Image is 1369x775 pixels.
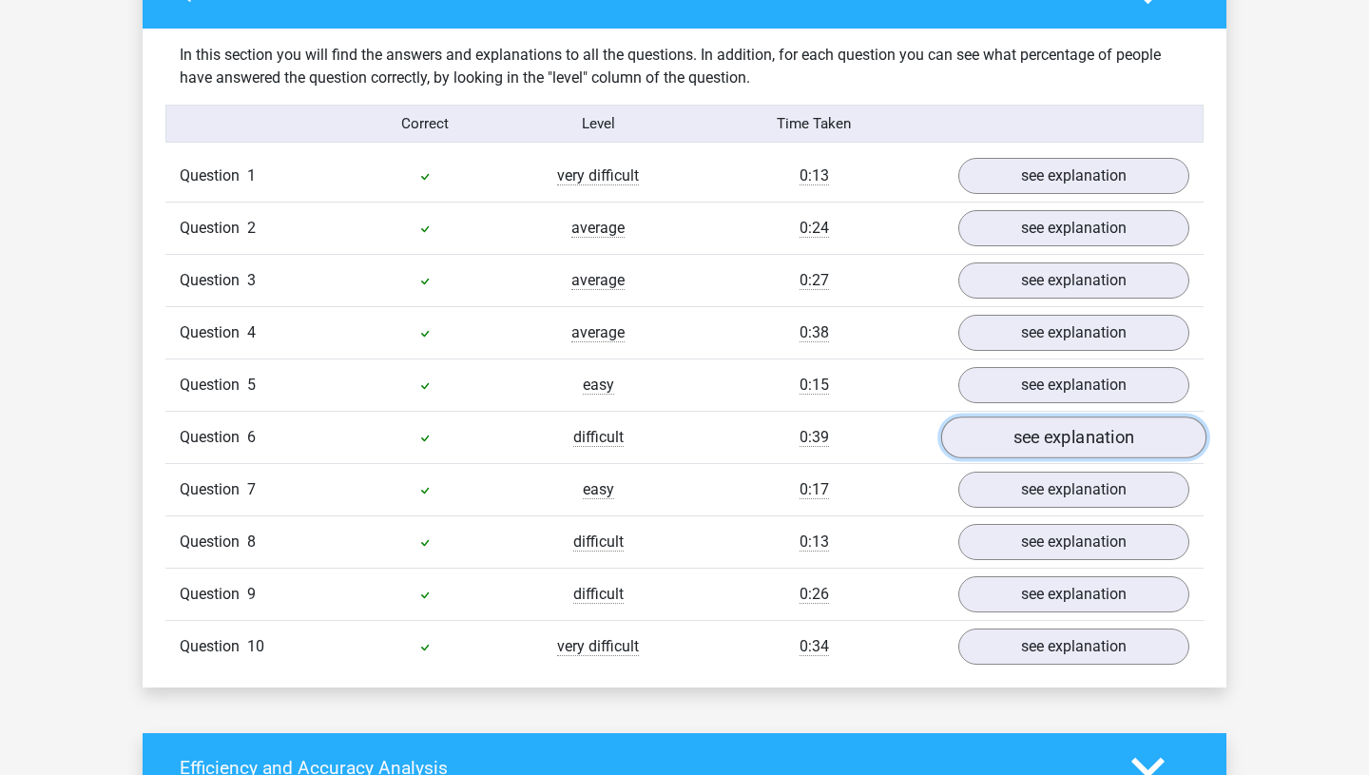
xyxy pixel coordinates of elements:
[958,315,1189,351] a: see explanation
[180,165,247,187] span: Question
[247,480,256,498] span: 7
[247,219,256,237] span: 2
[583,376,614,395] span: easy
[941,417,1206,459] a: see explanation
[571,323,625,342] span: average
[800,585,829,604] span: 0:26
[958,576,1189,612] a: see explanation
[180,426,247,449] span: Question
[180,374,247,397] span: Question
[800,323,829,342] span: 0:38
[180,583,247,606] span: Question
[180,217,247,240] span: Question
[557,166,639,185] span: very difficult
[571,271,625,290] span: average
[247,585,256,603] span: 9
[247,376,256,394] span: 5
[958,367,1189,403] a: see explanation
[958,158,1189,194] a: see explanation
[247,533,256,551] span: 8
[557,637,639,656] span: very difficult
[800,219,829,238] span: 0:24
[247,271,256,289] span: 3
[247,428,256,446] span: 6
[573,428,624,447] span: difficult
[800,533,829,552] span: 0:13
[583,480,614,499] span: easy
[800,480,829,499] span: 0:17
[247,323,256,341] span: 4
[958,210,1189,246] a: see explanation
[180,321,247,344] span: Question
[958,629,1189,665] a: see explanation
[180,269,247,292] span: Question
[800,637,829,656] span: 0:34
[800,271,829,290] span: 0:27
[339,113,512,135] div: Correct
[573,585,624,604] span: difficult
[511,113,684,135] div: Level
[800,376,829,395] span: 0:15
[958,472,1189,508] a: see explanation
[800,428,829,447] span: 0:39
[573,533,624,552] span: difficult
[958,262,1189,299] a: see explanation
[180,478,247,501] span: Question
[180,635,247,658] span: Question
[800,166,829,185] span: 0:13
[247,166,256,184] span: 1
[684,113,944,135] div: Time Taken
[247,637,264,655] span: 10
[180,531,247,553] span: Question
[165,44,1204,89] div: In this section you will find the answers and explanations to all the questions. In addition, for...
[958,524,1189,560] a: see explanation
[571,219,625,238] span: average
